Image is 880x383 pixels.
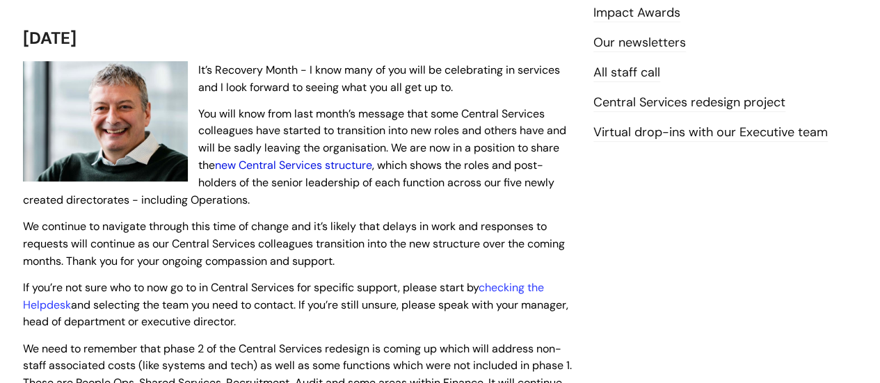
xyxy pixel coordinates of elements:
[23,106,566,207] span: You will know from last month’s message that some Central Services colleagues have started to tra...
[215,158,372,172] a: new Central Services structure
[593,34,686,52] a: Our newsletters
[198,63,560,95] span: It’s Recovery Month - I know many of you will be celebrating in services and I look forward to se...
[593,94,785,112] a: Central Services redesign project
[593,124,828,142] a: Virtual drop-ins with our Executive team
[23,61,188,182] img: WithYou Chief Executive Simon Phillips pictured looking at the camera and smiling
[23,280,568,329] span: If you’re not sure who to now go to in Central Services for specific support, please start by and...
[23,280,544,312] a: checking the Helpdesk
[23,27,77,49] span: [DATE]
[593,64,660,82] a: All staff call
[23,219,565,268] span: We continue to navigate through this time of change and it’s likely that delays in work and respo...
